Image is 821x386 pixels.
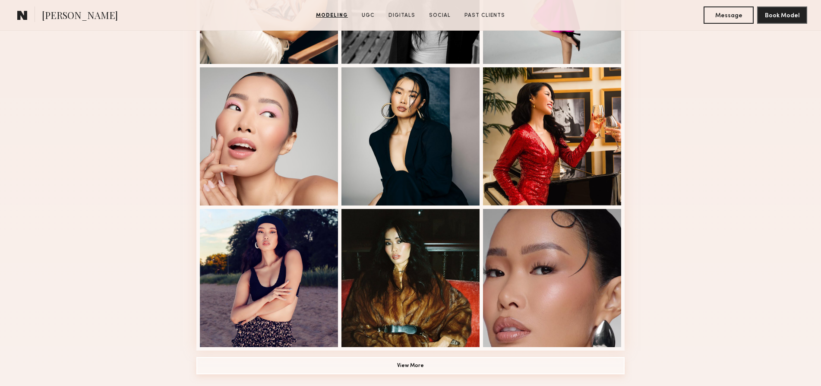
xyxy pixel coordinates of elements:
span: [PERSON_NAME] [42,9,118,24]
button: View More [196,357,625,374]
button: Message [704,6,754,24]
a: Social [426,12,454,19]
a: Digitals [385,12,419,19]
a: Modeling [313,12,351,19]
button: Book Model [757,6,807,24]
a: Past Clients [461,12,508,19]
a: UGC [358,12,378,19]
a: Book Model [757,11,807,19]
